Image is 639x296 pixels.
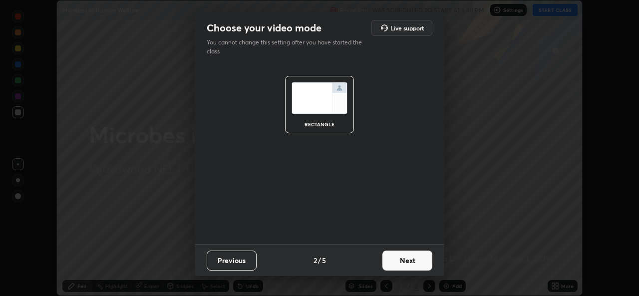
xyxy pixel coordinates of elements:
[207,251,257,271] button: Previous
[207,21,321,34] h2: Choose your video mode
[318,255,321,266] h4: /
[390,25,424,31] h5: Live support
[300,122,339,127] div: rectangle
[314,255,317,266] h4: 2
[322,255,326,266] h4: 5
[207,38,368,56] p: You cannot change this setting after you have started the class
[382,251,432,271] button: Next
[292,82,347,114] img: normalScreenIcon.ae25ed63.svg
